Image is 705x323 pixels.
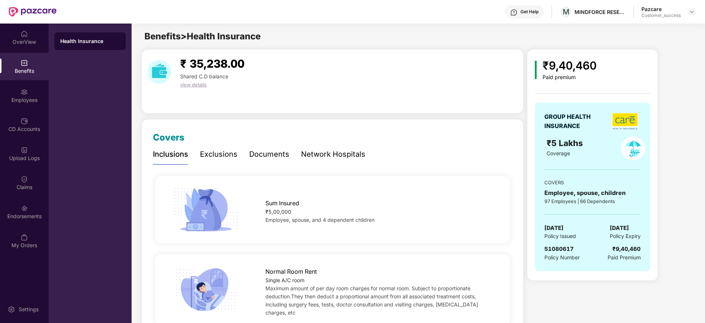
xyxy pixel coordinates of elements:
[544,188,641,198] div: Employee, spouse, children
[544,179,641,186] div: COVERS
[543,74,597,81] div: Paid premium
[641,6,681,13] div: Pazcare
[641,13,681,18] div: Customer_success
[543,57,597,74] div: ₹9,40,460
[60,38,120,45] div: Health Insurance
[610,232,641,240] span: Policy Expiry
[265,276,494,284] div: Single A/C room
[153,149,188,160] div: Inclusions
[547,138,585,148] span: ₹5 Lakhs
[265,217,375,223] span: Employee, spouse, and 4 dependent children
[265,208,494,216] div: ₹5,00,000
[544,198,641,205] div: 97 Employees | 66 Dependents
[180,57,244,70] span: ₹ 35,238.00
[621,136,645,160] img: policyIcon
[689,9,695,15] img: svg+xml;base64,PHN2ZyBpZD0iRHJvcGRvd24tMzJ4MzIiIHhtbG5zPSJodHRwOi8vd3d3LnczLm9yZy8yMDAwL3N2ZyIgd2...
[547,150,570,156] span: Coverage
[612,113,638,130] img: insurerLogo
[544,224,563,233] span: [DATE]
[249,149,289,160] div: Documents
[147,60,171,84] img: download
[612,245,641,253] div: ₹9,40,460
[265,199,299,208] span: Sum Insured
[21,88,28,96] img: svg+xml;base64,PHN2ZyBpZD0iRW1wbG95ZWVzIiB4bWxucz0iaHR0cDovL3d3dy53My5vcmcvMjAwMC9zdmciIHdpZHRoPS...
[171,185,240,234] img: icon
[21,175,28,183] img: svg+xml;base64,PHN2ZyBpZD0iQ2xhaW0iIHhtbG5zPSJodHRwOi8vd3d3LnczLm9yZy8yMDAwL3N2ZyIgd2lkdGg9IjIwIi...
[21,30,28,38] img: svg+xml;base64,PHN2ZyBpZD0iSG9tZSIgeG1sbnM9Imh0dHA6Ly93d3cudzMub3JnLzIwMDAvc3ZnIiB3aWR0aD0iMjAiIG...
[265,285,478,316] span: Maximum amount of per day room charges for normal room. Subject to proportionate deduction.They t...
[153,132,185,143] span: Covers
[21,117,28,125] img: svg+xml;base64,PHN2ZyBpZD0iQ0RfQWNjb3VudHMiIGRhdGEtbmFtZT0iQ0QgQWNjb3VudHMiIHhtbG5zPSJodHRwOi8vd3...
[520,9,538,15] div: Get Help
[608,253,641,262] span: Paid Premium
[144,31,261,42] span: Benefits > Health Insurance
[544,232,576,240] span: Policy Issued
[544,112,609,131] div: GROUP HEALTH INSURANCE
[535,61,537,79] img: icon
[8,306,15,313] img: svg+xml;base64,PHN2ZyBpZD0iU2V0dGluZy0yMHgyMCIgeG1sbnM9Imh0dHA6Ly93d3cudzMub3JnLzIwMDAvc3ZnIiB3aW...
[180,73,228,79] span: Shared C.D balance
[610,224,629,233] span: [DATE]
[180,82,207,88] span: view details
[21,205,28,212] img: svg+xml;base64,PHN2ZyBpZD0iRW5kb3JzZW1lbnRzIiB4bWxucz0iaHR0cDovL3d3dy53My5vcmcvMjAwMC9zdmciIHdpZH...
[21,59,28,67] img: svg+xml;base64,PHN2ZyBpZD0iQmVuZWZpdHMiIHhtbG5zPSJodHRwOi8vd3d3LnczLm9yZy8yMDAwL3N2ZyIgd2lkdGg9Ij...
[171,266,240,314] img: icon
[265,267,317,276] span: Normal Room Rent
[563,7,569,16] span: M
[301,149,365,160] div: Network Hospitals
[544,245,574,252] span: 51080617
[575,8,626,15] div: MINDFORCE RESEARCH PRIVATE LIMITED
[544,254,580,260] span: Policy Number
[9,7,57,17] img: New Pazcare Logo
[21,146,28,154] img: svg+xml;base64,PHN2ZyBpZD0iVXBsb2FkX0xvZ3MiIGRhdGEtbmFtZT0iVXBsb2FkIExvZ3MiIHhtbG5zPSJodHRwOi8vd3...
[21,234,28,241] img: svg+xml;base64,PHN2ZyBpZD0iTXlfT3JkZXJzIiBkYXRhLW5hbWU9Ik15IE9yZGVycyIgeG1sbnM9Imh0dHA6Ly93d3cudz...
[200,149,237,160] div: Exclusions
[17,306,41,313] div: Settings
[510,9,518,16] img: svg+xml;base64,PHN2ZyBpZD0iSGVscC0zMngzMiIgeG1sbnM9Imh0dHA6Ly93d3cudzMub3JnLzIwMDAvc3ZnIiB3aWR0aD...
